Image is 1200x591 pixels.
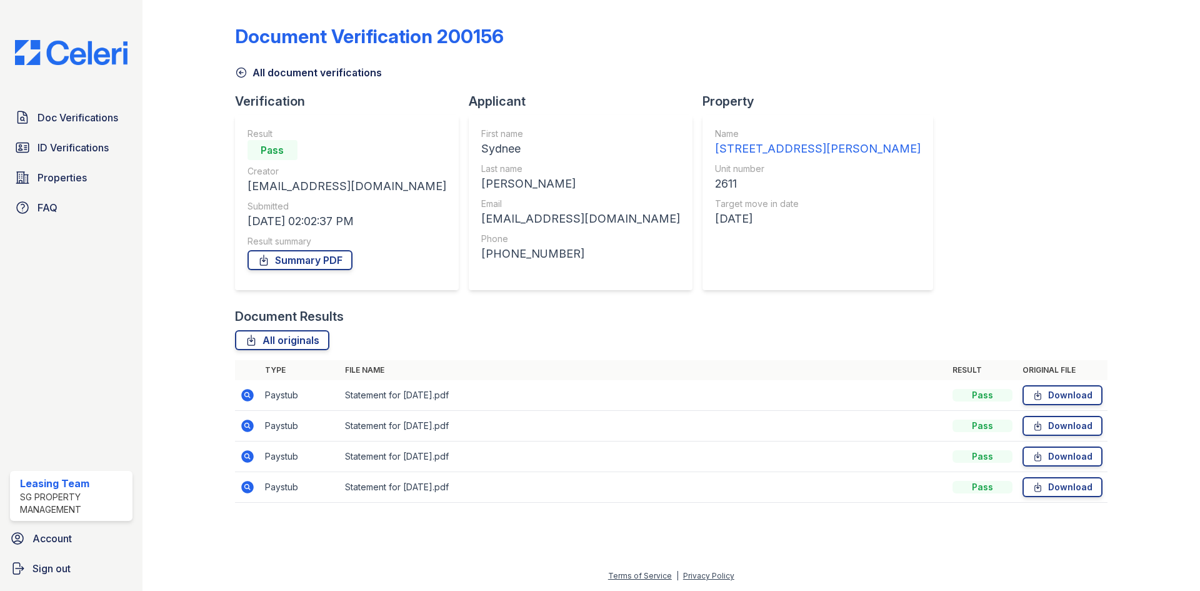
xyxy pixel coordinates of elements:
[1017,360,1107,380] th: Original file
[10,195,132,220] a: FAQ
[5,556,137,581] a: Sign out
[235,65,382,80] a: All document verifications
[1022,477,1102,497] a: Download
[37,110,118,125] span: Doc Verifications
[247,140,297,160] div: Pass
[260,360,340,380] th: Type
[469,93,702,110] div: Applicant
[260,472,340,503] td: Paystub
[715,128,921,140] div: Name
[37,200,57,215] span: FAQ
[715,210,921,228] div: [DATE]
[10,105,132,130] a: Doc Verifications
[715,163,921,175] div: Unit number
[247,200,446,213] div: Submitted
[260,380,340,411] td: Paystub
[702,93,943,110] div: Property
[340,411,947,442] td: Statement for [DATE].pdf
[676,571,679,580] div: |
[20,476,127,491] div: Leasing Team
[608,571,672,580] a: Terms of Service
[952,450,1012,463] div: Pass
[235,93,469,110] div: Verification
[481,163,680,175] div: Last name
[715,198,921,210] div: Target move in date
[1022,385,1102,405] a: Download
[947,360,1017,380] th: Result
[235,25,504,48] div: Document Verification 200156
[247,178,446,195] div: [EMAIL_ADDRESS][DOMAIN_NAME]
[235,330,329,350] a: All originals
[247,250,352,270] a: Summary PDF
[247,235,446,248] div: Result summary
[340,472,947,503] td: Statement for [DATE].pdf
[247,213,446,230] div: [DATE] 02:02:37 PM
[1022,416,1102,436] a: Download
[340,442,947,472] td: Statement for [DATE].pdf
[20,491,127,516] div: SG Property Management
[1022,447,1102,467] a: Download
[715,175,921,193] div: 2611
[952,389,1012,402] div: Pass
[952,420,1012,432] div: Pass
[952,481,1012,493] div: Pass
[32,531,72,546] span: Account
[481,175,680,193] div: [PERSON_NAME]
[5,526,137,551] a: Account
[10,165,132,190] a: Properties
[235,308,344,325] div: Document Results
[5,40,137,65] img: CE_Logo_Blue-a8612792a0a2168367f1c8372b55b34899dd931a85d93a1a3d3e32e68fde9ad4.png
[481,198,680,210] div: Email
[247,165,446,178] div: Creator
[32,561,71,576] span: Sign out
[481,210,680,228] div: [EMAIL_ADDRESS][DOMAIN_NAME]
[715,140,921,158] div: [STREET_ADDRESS][PERSON_NAME]
[340,380,947,411] td: Statement for [DATE].pdf
[481,140,680,158] div: Sydnee
[247,128,446,140] div: Result
[481,245,680,263] div: [PHONE_NUMBER]
[10,135,132,160] a: ID Verifications
[37,170,87,185] span: Properties
[260,442,340,472] td: Paystub
[260,411,340,442] td: Paystub
[481,233,680,245] div: Phone
[683,571,734,580] a: Privacy Policy
[481,128,680,140] div: First name
[340,360,947,380] th: File name
[715,128,921,158] a: Name [STREET_ADDRESS][PERSON_NAME]
[37,140,109,155] span: ID Verifications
